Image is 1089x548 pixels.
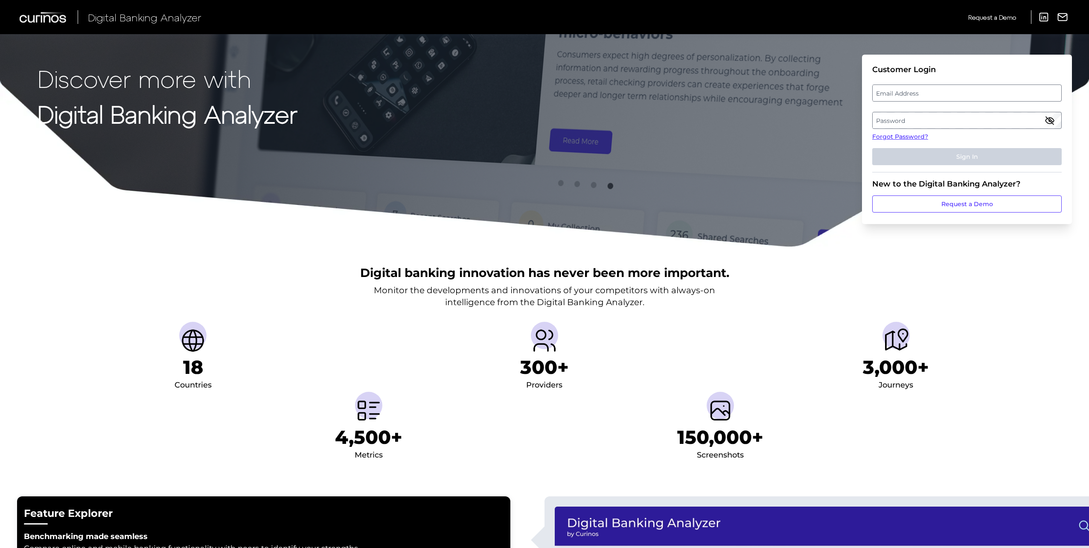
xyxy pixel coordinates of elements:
[374,284,715,308] p: Monitor the developments and innovations of your competitors with always-on intelligence from the...
[872,195,1062,213] a: Request a Demo
[355,397,382,424] img: Metrics
[520,356,569,379] h1: 300+
[677,426,763,449] h1: 150,000+
[872,179,1062,189] div: New to the Digital Banking Analyzer?
[707,397,734,424] img: Screenshots
[335,426,402,449] h1: 4,500+
[697,449,744,462] div: Screenshots
[179,327,207,354] img: Countries
[355,449,383,462] div: Metrics
[183,356,203,379] h1: 18
[20,12,67,23] img: Curinos
[175,379,212,392] div: Countries
[863,356,929,379] h1: 3,000+
[872,132,1062,141] a: Forgot Password?
[873,85,1061,101] label: Email Address
[24,507,504,521] h2: Feature Explorer
[38,99,297,128] strong: Digital Banking Analyzer
[879,379,913,392] div: Journeys
[531,327,558,354] img: Providers
[88,11,201,23] span: Digital Banking Analyzer
[882,327,910,354] img: Journeys
[873,113,1061,128] label: Password
[968,10,1016,24] a: Request a Demo
[38,65,297,92] p: Discover more with
[360,265,729,281] h2: Digital banking innovation has never been more important.
[526,379,562,392] div: Providers
[872,65,1062,74] div: Customer Login
[872,148,1062,165] button: Sign In
[24,532,148,541] strong: Benchmarking made seamless
[968,14,1016,21] span: Request a Demo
